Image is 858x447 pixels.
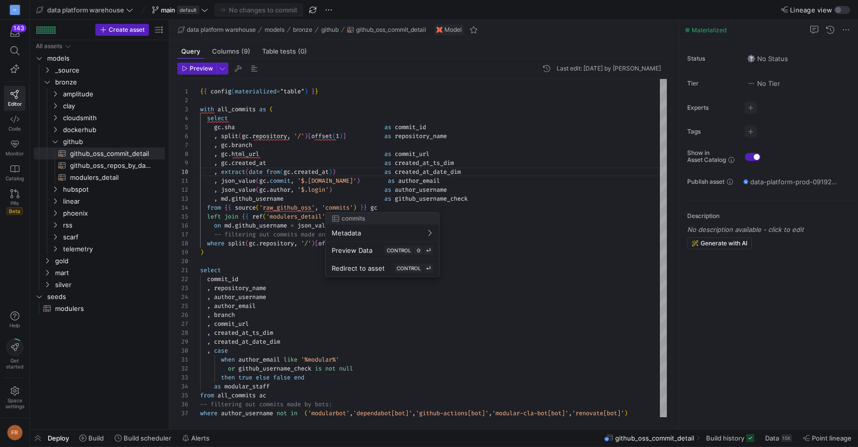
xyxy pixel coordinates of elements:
span: Metadata [332,229,361,237]
span: ⏎ [426,247,431,253]
span: CONTROL [387,247,411,253]
span: ⇧ [416,247,421,253]
span: commits [342,215,365,222]
span: Redirect to asset [332,264,385,272]
span: CONTROL [397,265,421,271]
span: Preview Data [332,246,372,254]
span: ⏎ [426,265,431,271]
